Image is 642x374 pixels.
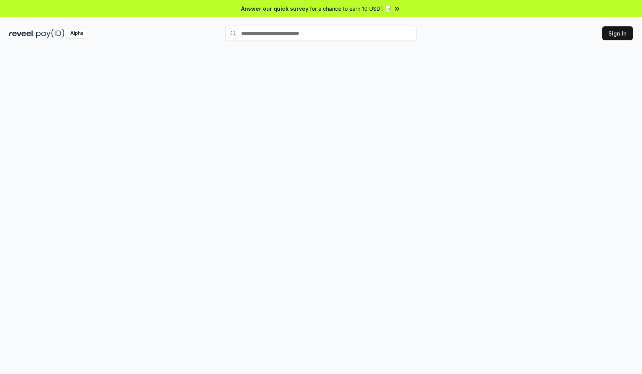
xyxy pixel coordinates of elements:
[602,26,633,40] button: Sign In
[241,5,308,13] span: Answer our quick survey
[66,29,88,38] div: Alpha
[9,29,35,38] img: reveel_dark
[310,5,392,13] span: for a chance to earn 10 USDT 📝
[36,29,65,38] img: pay_id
